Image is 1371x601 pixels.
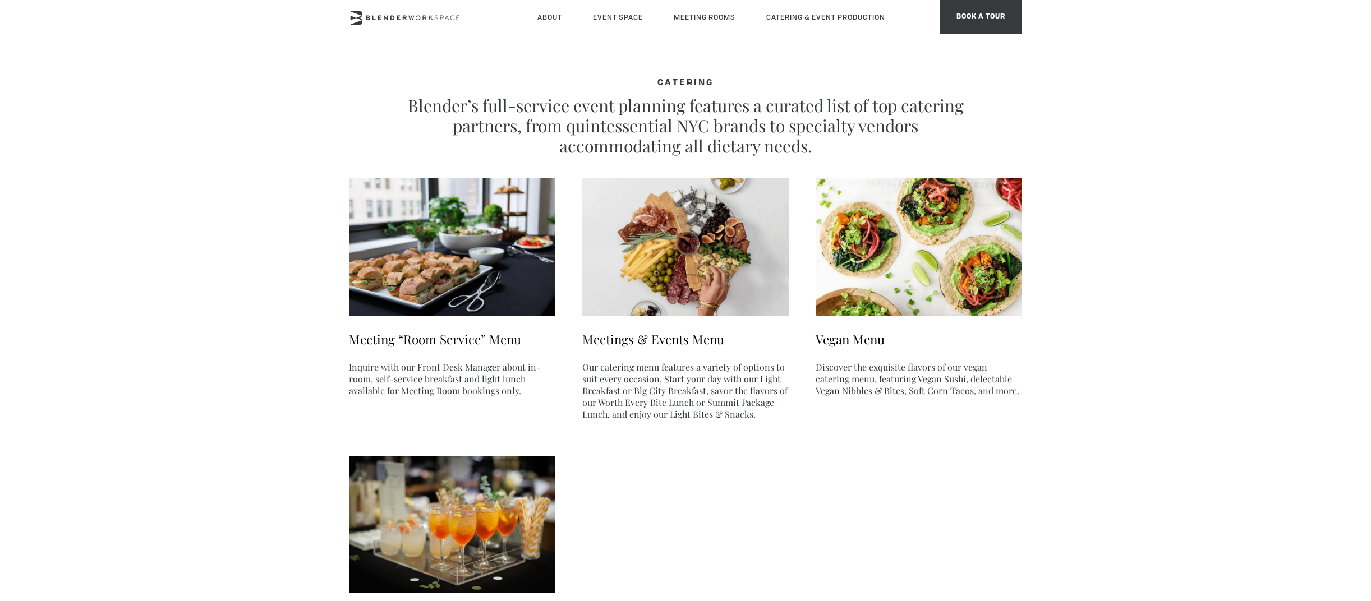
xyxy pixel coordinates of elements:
[349,361,555,396] p: Inquire with our Front Desk Manager about in-room, self-service breakfast and light lunch availab...
[349,331,521,348] a: Meeting “Room Service” Menu
[816,331,885,348] a: Vegan Menu
[582,331,724,348] a: Meetings & Events Menu
[816,361,1022,396] p: Discover the exquisite flavors of our vegan catering menu, featuring Vegan Sushi, delectable Vega...
[405,95,966,156] p: Blender’s full-service event planning features a curated list of top catering partners, from quin...
[405,78,966,89] h4: CATERING
[582,361,789,420] p: Our catering menu features a variety of options to suit every occasion. Start your day with our L...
